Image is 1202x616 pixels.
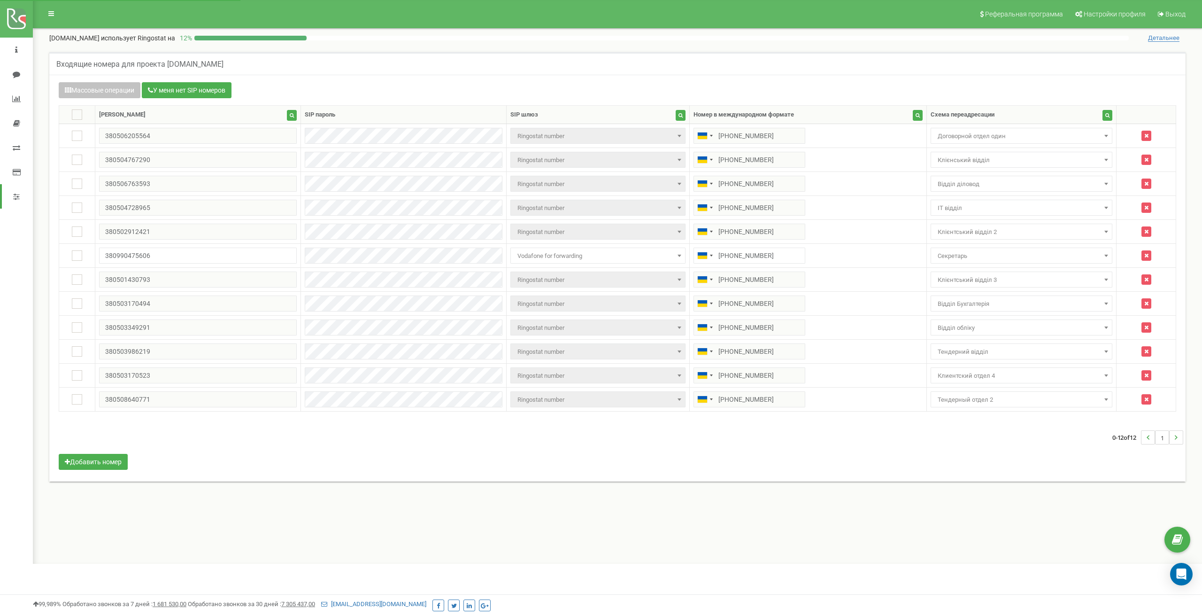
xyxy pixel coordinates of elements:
span: Відділ обліку [931,320,1112,335]
input: 050 123 4567 [693,272,805,288]
span: Договорной отдел один [934,130,1109,143]
span: Детальнее [1148,34,1179,42]
div: Telephone country code [694,176,716,191]
span: Секретарь [931,248,1112,264]
span: Відділ діловод [931,176,1112,192]
span: Відділ обліку [934,321,1109,335]
div: Telephone country code [694,200,716,215]
p: [DOMAIN_NAME] [49,33,175,43]
span: Ringostat number [510,176,686,192]
div: Telephone country code [694,224,716,239]
span: Ringostat number [510,200,686,216]
span: Клієнтський відділ 3 [931,272,1112,288]
span: IT відділ [934,202,1109,215]
button: У меня нет SIP номеров [142,82,231,98]
span: Тендерний відділ [934,345,1109,359]
div: Telephone country code [694,128,716,143]
span: Ringostat number [514,130,682,143]
li: 1 [1155,430,1169,444]
span: Ringostat number [510,320,686,335]
span: Vodafone for forwarding [514,250,682,263]
span: Выход [1165,10,1186,18]
span: Клієнський відділ [931,152,1112,168]
span: Тендерный отдел 2 [934,393,1109,406]
input: 050 123 4567 [693,200,805,216]
span: Ringostat number [510,128,686,144]
span: Відділ Бухгалтерія [931,296,1112,312]
div: Telephone country code [694,248,716,263]
span: Реферальная программа [985,10,1063,18]
span: Настройки профиля [1084,10,1146,18]
span: Клієнтський відділ 2 [931,224,1112,240]
span: 0-12 12 [1112,430,1141,444]
span: Ringostat number [510,224,686,240]
button: Добавить номер [59,454,128,470]
span: Ringostat number [514,178,682,191]
span: Ringostat number [510,152,686,168]
span: Ringostat number [514,297,682,311]
div: Telephone country code [694,368,716,383]
span: Ringostat number [510,391,686,407]
span: Vodafone for forwarding [510,248,686,264]
div: Номер в международном формате [693,110,794,119]
img: ringostat logo [7,8,26,29]
h5: Входящие номера для проекта [DOMAIN_NAME] [56,60,223,69]
div: Telephone country code [694,344,716,359]
div: Telephone country code [694,392,716,407]
span: Клиентский отдел 4 [934,369,1109,382]
span: Ringostat number [514,154,682,167]
input: 050 123 4567 [693,320,805,335]
span: Ringostat number [514,393,682,406]
input: 050 123 4567 [693,391,805,407]
span: Клієнський відділ [934,154,1109,167]
input: 050 123 4567 [693,128,805,144]
span: Ringostat number [514,345,682,359]
span: Ringostat number [510,367,686,383]
nav: ... [1112,421,1183,454]
span: Клиентский отдел 4 [931,367,1112,383]
span: использует Ringostat на [101,34,175,42]
span: Відділ діловод [934,178,1109,191]
span: IT відділ [931,200,1112,216]
span: Ringostat number [510,343,686,359]
span: Ringostat number [514,321,682,335]
span: of [1124,433,1130,442]
span: Ringostat number [514,226,682,239]
span: Секретарь [934,250,1109,263]
span: Клієнтський відділ 3 [934,273,1109,287]
div: Telephone country code [694,272,716,287]
span: Договорной отдел один [931,128,1112,144]
span: Ringostat number [510,296,686,312]
span: Ringostat number [514,369,682,382]
input: 050 123 4567 [693,296,805,312]
input: 050 123 4567 [693,176,805,192]
span: Ringostat number [514,273,682,287]
div: [PERSON_NAME] [99,110,146,119]
input: 050 123 4567 [693,224,805,240]
input: 050 123 4567 [693,152,805,168]
div: SIP шлюз [510,110,538,119]
div: Схема переадресации [931,110,994,119]
span: Ringostat number [514,202,682,215]
input: 050 123 4567 [693,248,805,264]
div: Telephone country code [694,320,716,335]
span: Клієнтський відділ 2 [934,226,1109,239]
span: Ringostat number [510,272,686,288]
div: Telephone country code [694,152,716,167]
button: Массовые операции [59,82,140,98]
div: Telephone country code [694,296,716,311]
span: Тендерный отдел 2 [931,391,1112,407]
span: Тендерний відділ [931,343,1112,359]
input: 050 123 4567 [693,367,805,383]
div: Open Intercom Messenger [1170,563,1193,585]
p: 12 % [175,33,194,43]
th: SIP пароль [301,106,507,124]
input: 050 123 4567 [693,343,805,359]
span: Відділ Бухгалтерія [934,297,1109,311]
